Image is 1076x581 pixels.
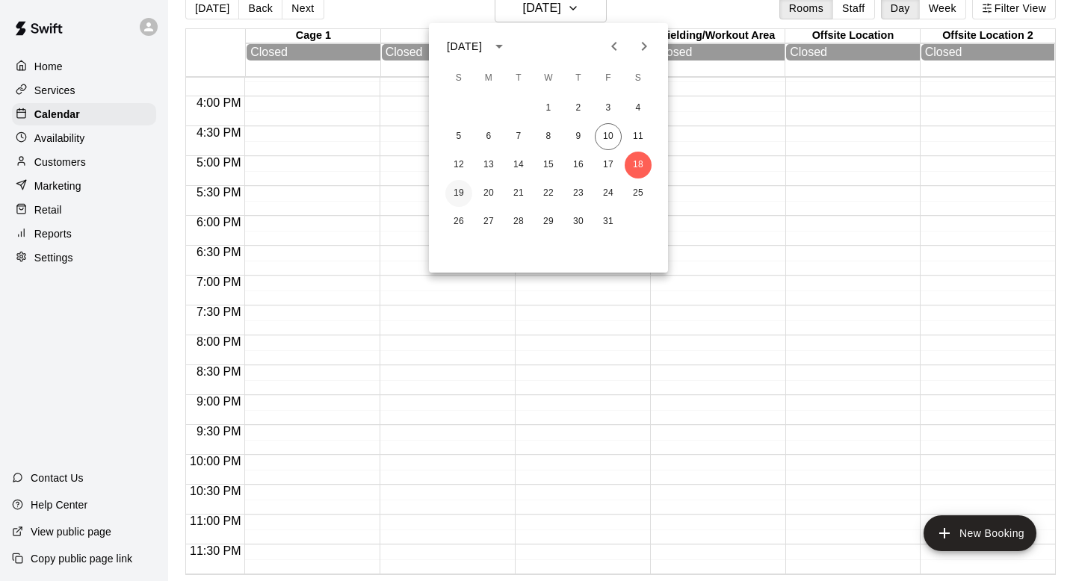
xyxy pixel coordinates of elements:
button: 23 [565,180,592,207]
div: [DATE] [447,39,482,55]
span: Tuesday [505,63,532,93]
span: Wednesday [535,63,562,93]
button: 16 [565,152,592,178]
button: 30 [565,208,592,235]
button: 8 [535,123,562,150]
button: Previous month [599,31,629,61]
button: 12 [445,152,472,178]
button: 29 [535,208,562,235]
button: 27 [475,208,502,235]
button: 17 [595,152,622,178]
button: 7 [505,123,532,150]
button: 22 [535,180,562,207]
button: 2 [565,95,592,122]
button: 26 [445,208,472,235]
button: 25 [625,180,652,207]
span: Thursday [565,63,592,93]
button: 24 [595,180,622,207]
button: 1 [535,95,562,122]
button: 20 [475,180,502,207]
span: Sunday [445,63,472,93]
button: 3 [595,95,622,122]
button: 10 [595,123,622,150]
span: Monday [475,63,502,93]
button: calendar view is open, switch to year view [486,34,512,59]
button: 15 [535,152,562,178]
button: 13 [475,152,502,178]
button: 5 [445,123,472,150]
button: 28 [505,208,532,235]
button: Next month [629,31,659,61]
button: 31 [595,208,622,235]
button: 19 [445,180,472,207]
button: 11 [625,123,652,150]
button: 21 [505,180,532,207]
button: 9 [565,123,592,150]
span: Friday [595,63,622,93]
button: 14 [505,152,532,178]
span: Saturday [625,63,652,93]
button: 6 [475,123,502,150]
button: 4 [625,95,652,122]
button: 18 [625,152,652,178]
